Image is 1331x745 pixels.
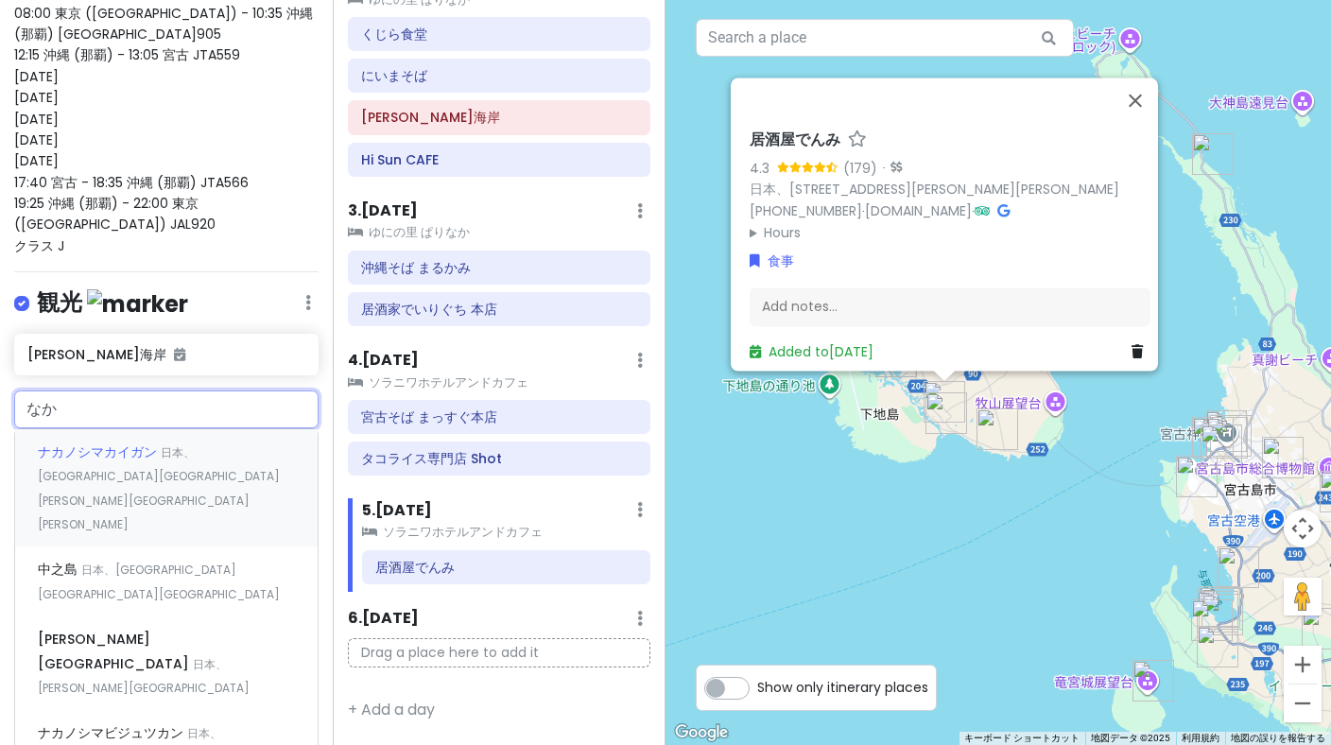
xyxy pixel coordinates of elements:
a: Google マップでこの地域を開きます（新しいウィンドウが開きます） [670,720,733,745]
div: 皆愛屋 [1197,626,1238,667]
div: くじら食堂 [1192,417,1234,459]
span: ナカノシマカイガン [38,442,161,461]
div: 島おでんたから [1205,410,1247,452]
div: 居酒屋でんみ [924,381,965,423]
a: Added to[DATE] [750,343,873,362]
h6: 6 . [DATE] [348,609,419,629]
span: 日本、[GEOGRAPHIC_DATA][GEOGRAPHIC_DATA][GEOGRAPHIC_DATA] [38,562,280,602]
a: Delete place [1132,342,1150,363]
h6: 宮古そば まっすぐ本店 [361,408,637,425]
div: 伊島観光サービス [925,392,967,434]
input: Search a place [696,19,1074,57]
div: 宮古島ホテル・プライベートコテージ「はなれ」 [1218,546,1259,588]
a: 食事 [750,251,794,272]
button: ズームアウト [1284,684,1322,722]
a: [PHONE_NUMBER] [750,201,862,220]
span: 地図データ ©2025 [1091,733,1170,743]
small: ソラニワホテルアンドカフェ [348,373,650,392]
a: Star place [848,130,867,150]
h6: 居酒屋でんみ [750,130,840,150]
h6: タコライス専門店 Shot [361,450,637,467]
p: Drag a place here to add it [348,638,650,667]
h6: 5 . [DATE] [362,501,432,521]
div: ゆにの里 ぱりなか [1176,456,1218,497]
span: ナカノシマビジュツカン [38,723,187,742]
a: 利用規約 [1182,733,1219,743]
a: + Add a day [348,699,435,720]
img: marker [87,289,188,319]
div: ソラニワホテルアンドカフェ [977,408,1018,450]
div: あったかや [1201,594,1243,635]
div: · · [750,130,1150,243]
a: 地図の誤りを報告する [1231,733,1325,743]
img: Google [670,720,733,745]
small: ゆにの里 ぱりなか [348,223,650,242]
h6: [PERSON_NAME]海岸 [27,346,304,363]
button: 閉じる [1113,78,1158,123]
h6: にいまそば [361,67,637,84]
div: 沖縄そば まるかみ [1132,660,1174,702]
h6: 居酒屋でんみ [375,559,637,576]
div: 居酒家でいりぐち 本店 [1210,415,1252,457]
h6: 3 . [DATE] [348,201,418,221]
h4: 観光 [37,287,188,319]
button: 地図のカメラ コントロール [1284,510,1322,547]
summary: Hours [750,222,1150,243]
h6: Hi Sun CAFE [361,151,637,168]
i: Google Maps [997,204,1010,217]
span: Show only itinerary places [757,677,928,698]
div: Hi Sun CAFE [1199,586,1240,628]
h6: 新城海岸 [361,109,637,126]
a: 日本、[STREET_ADDRESS][PERSON_NAME][PERSON_NAME] [750,181,1119,199]
small: ソラニワホテルアンドカフェ [362,523,650,542]
button: ズームイン [1284,646,1322,684]
span: [PERSON_NAME][GEOGRAPHIC_DATA] [38,630,193,673]
i: Added to itinerary [174,348,185,361]
h6: 居酒家でいりぐち 本店 [361,301,637,318]
div: 4.3 [750,158,777,179]
div: マルヨシ鮮魚店 [1262,437,1304,478]
div: タコライス専門店 Shot [1191,599,1233,641]
button: 地図上にペグマンをドロップして、ストリートビューを開きます [1284,578,1322,615]
div: · [877,160,902,179]
i: Tripadvisor [975,204,990,217]
a: [DOMAIN_NAME] [865,201,972,220]
h6: 4 . [DATE] [348,351,419,371]
button: キーボード ショートカット [964,732,1080,745]
div: Add notes... [750,287,1150,327]
div: (179) [843,158,877,179]
div: マラサダドーナツSUSHEMARO [1201,424,1242,466]
div: にいまそば [1192,133,1234,175]
div: かわみつ食堂 [1201,588,1243,630]
h6: 沖縄そば まるかみ [361,259,637,276]
input: + Add place or address [14,390,319,428]
h6: くじら食堂 [361,26,637,43]
span: 中之島 [38,560,81,579]
div: yummy yummy [1197,591,1238,632]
